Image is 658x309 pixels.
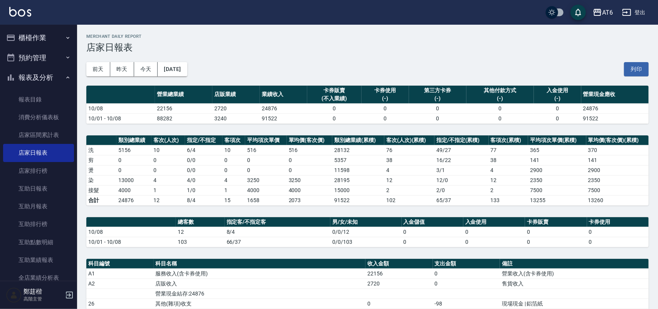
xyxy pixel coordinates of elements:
[176,217,224,227] th: 總客數
[528,145,586,155] td: 365
[260,86,307,104] th: 業績收入
[116,175,151,185] td: 13000
[222,135,245,145] th: 客項次
[384,155,434,165] td: 38
[185,185,222,195] td: 1 / 0
[528,135,586,145] th: 平均項次單價(累積)
[24,295,63,302] p: 高階主管
[287,175,333,185] td: 3250
[365,268,433,279] td: 22156
[3,269,74,287] a: 全店業績分析表
[489,195,528,205] td: 133
[581,103,649,113] td: 24876
[434,185,488,195] td: 2 / 0
[154,299,365,309] td: 其他(雜項)收支
[489,145,528,155] td: 77
[86,195,116,205] td: 合計
[489,175,528,185] td: 12
[222,155,245,165] td: 0
[384,135,434,145] th: 客次(人次)(累積)
[3,126,74,144] a: 店家區間累計表
[185,135,222,145] th: 指定/不指定
[409,113,466,123] td: 0
[332,185,384,195] td: 15000
[225,237,330,247] td: 66/37
[86,145,116,155] td: 洗
[151,165,185,175] td: 0
[222,145,245,155] td: 10
[86,268,154,279] td: A1
[586,145,649,155] td: 370
[587,237,649,247] td: 0
[3,198,74,215] a: 互助月報表
[3,162,74,180] a: 店家排行榜
[3,28,74,48] button: 櫃檯作業
[287,155,333,165] td: 0
[24,288,63,295] h5: 鄭莛楷
[434,135,488,145] th: 指定/不指定(累積)
[287,195,333,205] td: 2073
[86,135,649,206] table: a dense table
[245,185,286,195] td: 4000
[434,165,488,175] td: 3 / 1
[489,155,528,165] td: 38
[3,91,74,108] a: 報表目錄
[222,175,245,185] td: 4
[602,8,613,17] div: AT6
[500,268,649,279] td: 營業收入(含卡券使用)
[110,62,134,76] button: 昨天
[468,95,532,103] div: (-)
[185,195,222,205] td: 8/4
[155,86,212,104] th: 營業總業績
[586,195,649,205] td: 13260
[468,86,532,95] div: 其他付款方式
[86,42,649,53] h3: 店家日報表
[534,113,581,123] td: 0
[309,95,360,103] div: (不入業績)
[154,279,365,289] td: 店販收入
[86,237,176,247] td: 10/01 - 10/08
[489,165,528,175] td: 4
[525,227,587,237] td: 0
[384,195,434,205] td: 102
[434,175,488,185] td: 12 / 0
[222,185,245,195] td: 1
[185,165,222,175] td: 0 / 0
[528,195,586,205] td: 13255
[590,5,616,20] button: AT6
[466,113,534,123] td: 0
[363,86,407,95] div: 卡券使用
[86,155,116,165] td: 剪
[332,195,384,205] td: 91522
[3,180,74,198] a: 互助日報表
[212,113,260,123] td: 3240
[570,5,586,20] button: save
[222,195,245,205] td: 15
[287,185,333,195] td: 4000
[411,86,464,95] div: 第三方卡券
[409,103,466,113] td: 0
[151,145,185,155] td: 10
[151,195,185,205] td: 12
[176,237,224,247] td: 103
[86,165,116,175] td: 燙
[500,279,649,289] td: 售貨收入
[3,215,74,233] a: 互助排行榜
[158,62,187,76] button: [DATE]
[86,103,155,113] td: 10/08
[466,103,534,113] td: 0
[586,165,649,175] td: 2900
[332,175,384,185] td: 28195
[363,95,407,103] div: (-)
[463,217,525,227] th: 入金使用
[185,145,222,155] td: 6 / 4
[151,185,185,195] td: 1
[212,86,260,104] th: 店販業績
[245,135,286,145] th: 平均項次單價
[528,185,586,195] td: 7500
[581,113,649,123] td: 91522
[433,268,500,279] td: 0
[185,175,222,185] td: 4 / 0
[402,237,463,247] td: 0
[245,155,286,165] td: 0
